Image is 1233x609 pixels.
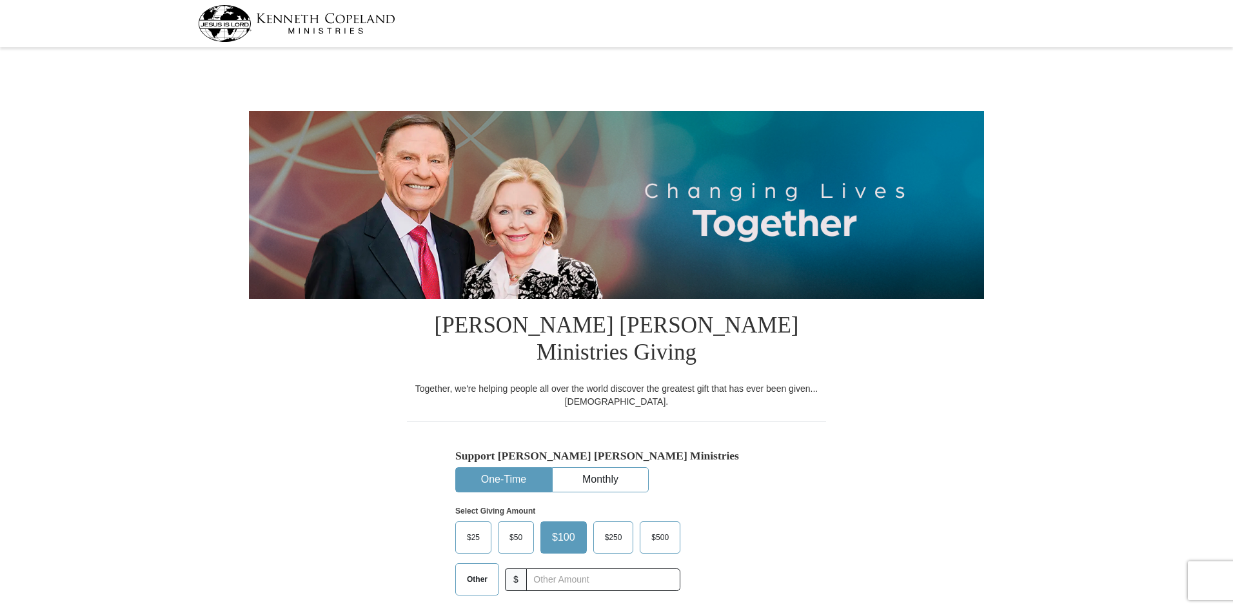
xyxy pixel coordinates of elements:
[198,5,395,42] img: kcm-header-logo.svg
[455,449,778,463] h5: Support [PERSON_NAME] [PERSON_NAME] Ministries
[407,382,826,408] div: Together, we're helping people all over the world discover the greatest gift that has ever been g...
[456,468,551,492] button: One-Time
[505,568,527,591] span: $
[598,528,629,547] span: $250
[553,468,648,492] button: Monthly
[645,528,675,547] span: $500
[455,507,535,516] strong: Select Giving Amount
[546,528,582,547] span: $100
[503,528,529,547] span: $50
[460,528,486,547] span: $25
[407,299,826,382] h1: [PERSON_NAME] [PERSON_NAME] Ministries Giving
[526,568,680,591] input: Other Amount
[460,570,494,589] span: Other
